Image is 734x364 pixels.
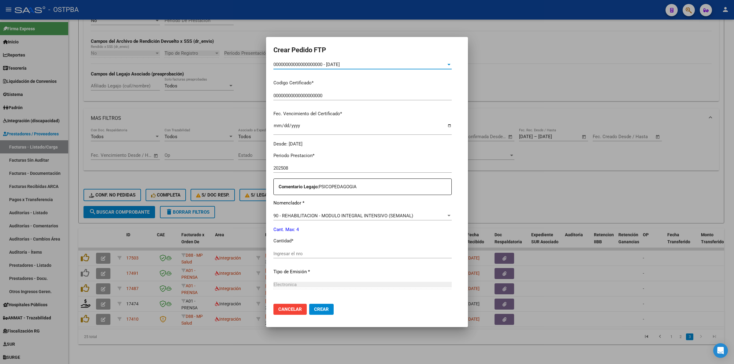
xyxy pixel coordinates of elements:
[273,141,452,148] div: Desde: [DATE]
[279,184,319,189] strong: Comentario Legajo:
[273,268,452,275] p: Tipo de Emisión *
[273,79,452,86] p: Codigo Certificado
[273,44,461,56] h2: Crear Pedido FTP
[273,62,340,67] span: 00000000000000000000 - [DATE]
[713,343,728,358] div: Open Intercom Messenger
[309,304,334,315] button: Crear
[278,307,302,312] span: Cancelar
[279,183,451,190] p: PSICOPEDAGOGIA
[273,110,452,117] p: Fec. Vencimiento del Certificado
[314,307,329,312] span: Crear
[273,282,297,287] span: Electronica
[273,152,452,159] p: Periodo Prestacion
[273,304,307,315] button: Cancelar
[273,200,452,207] p: Nomenclador *
[273,213,413,219] span: 90 - REHABILITACION - MODULO INTEGRAL INTENSIVO (SEMANAL)
[273,237,452,245] p: Cantidad
[273,226,452,233] p: Cant. Max: 4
